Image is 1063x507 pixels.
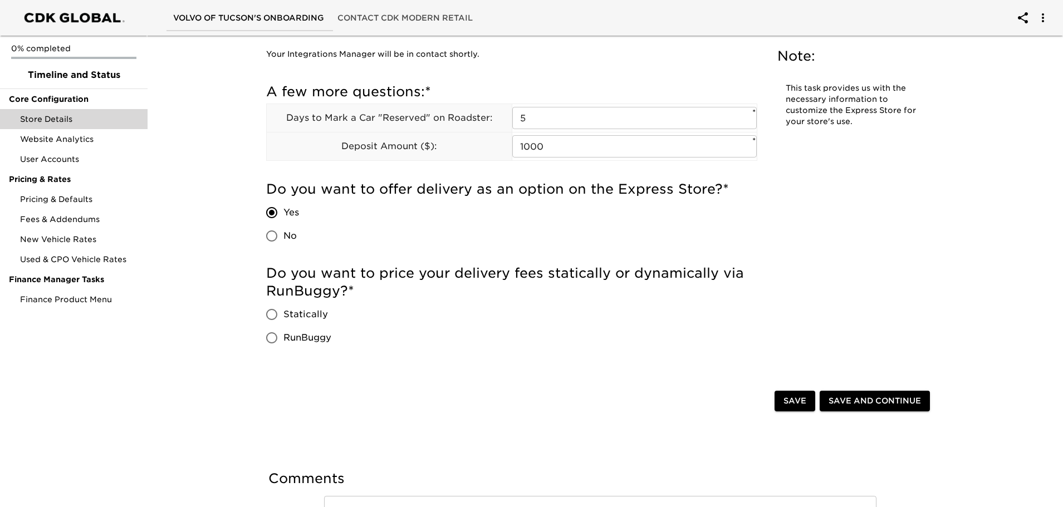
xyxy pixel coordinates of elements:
p: 0% completed [11,43,136,54]
span: Volvo of Tucson's Onboarding [173,11,324,25]
span: Used & CPO Vehicle Rates [20,254,139,265]
span: Finance Product Menu [20,294,139,305]
span: Yes [283,206,299,219]
span: Contact CDK Modern Retail [337,11,473,25]
span: RunBuggy [283,331,331,344]
span: Statically [283,308,328,321]
span: Pricing & Rates [9,174,139,185]
span: Finance Manager Tasks [9,274,139,285]
button: account of current user [1010,4,1036,31]
span: Core Configuration [9,93,139,105]
h5: Do you want to offer delivery as an option on the Express Store? [266,180,757,198]
p: This task provides us with the necessary information to customize the Express Store for your stor... [786,83,919,127]
h5: Do you want to price your delivery fees statically or dynamically via RunBuggy? [266,264,757,300]
h5: Note: [777,47,928,65]
span: Save [783,394,806,408]
span: Save and Continue [829,394,921,408]
button: account of current user [1030,4,1056,31]
p: Days to Mark a Car "Reserved" on Roadster: [267,111,512,125]
span: Website Analytics [20,134,139,145]
span: New Vehicle Rates [20,234,139,245]
span: Timeline and Status [9,68,139,82]
h5: A few more questions: [266,83,757,101]
p: Deposit Amount ($): [267,140,512,153]
button: Save and Continue [820,391,930,411]
span: User Accounts [20,154,139,165]
p: Your Integrations Manager will be in contact shortly. [266,49,749,60]
span: Pricing & Defaults [20,194,139,205]
button: Save [775,391,815,411]
h5: Comments [268,470,932,488]
span: No [283,229,297,243]
span: Fees & Addendums [20,214,139,225]
span: Store Details [20,114,139,125]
